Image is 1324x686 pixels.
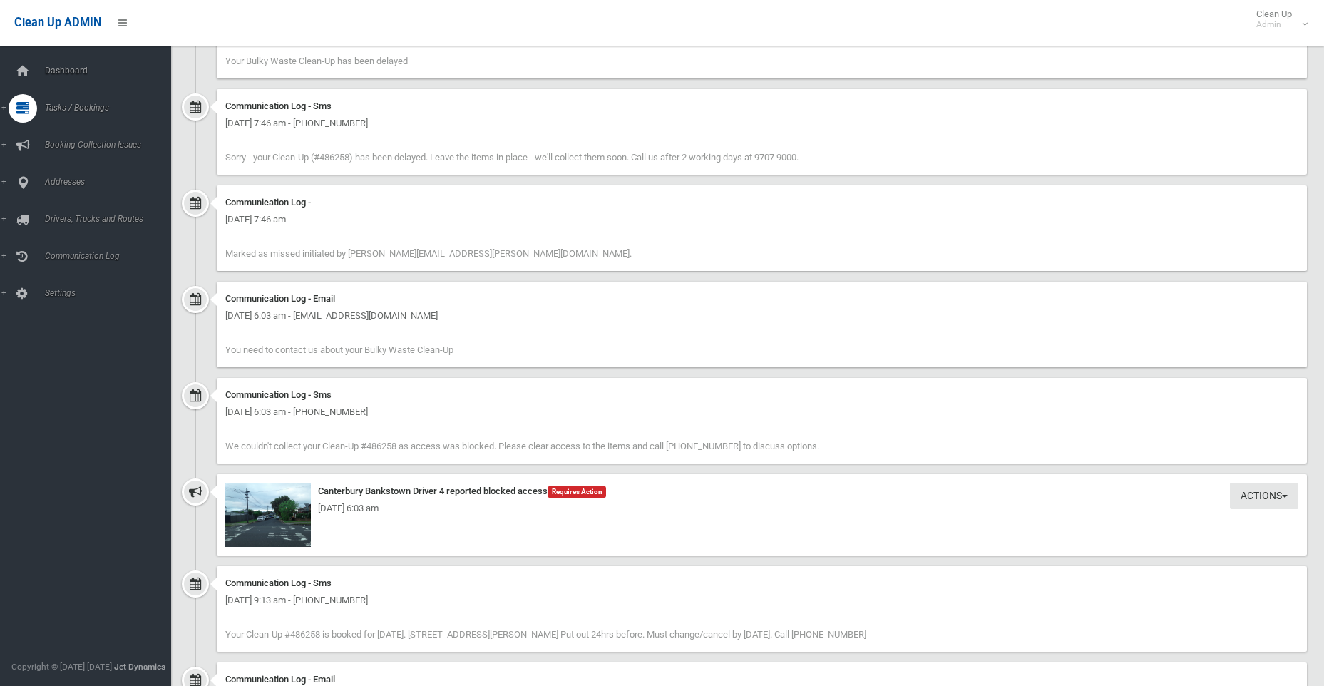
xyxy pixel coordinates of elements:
[41,288,182,298] span: Settings
[225,211,1298,228] div: [DATE] 7:46 am
[225,98,1298,115] div: Communication Log - Sms
[225,290,1298,307] div: Communication Log - Email
[225,404,1298,421] div: [DATE] 6:03 am - [PHONE_NUMBER]
[225,441,819,451] span: We couldn't collect your Clean-Up #486258 as access was blocked. Please clear access to the items...
[225,483,1298,500] div: Canterbury Bankstown Driver 4 reported blocked access
[225,629,866,640] span: Your Clean-Up #486258 is booked for [DATE]. [STREET_ADDRESS][PERSON_NAME] Put out 24hrs before. M...
[225,592,1298,609] div: [DATE] 9:13 am - [PHONE_NUMBER]
[225,483,311,547] img: 2025-09-2906.03.062692183390563397815.jpg
[11,662,112,672] span: Copyright © [DATE]-[DATE]
[14,16,101,29] span: Clean Up ADMIN
[1249,9,1306,30] span: Clean Up
[225,56,408,66] span: Your Bulky Waste Clean-Up has been delayed
[225,152,799,163] span: Sorry - your Clean-Up (#486258) has been delayed. Leave the items in place - we'll collect them s...
[41,177,182,187] span: Addresses
[114,662,165,672] strong: Jet Dynamics
[41,214,182,224] span: Drivers, Trucks and Routes
[41,103,182,113] span: Tasks / Bookings
[225,386,1298,404] div: Communication Log - Sms
[225,194,1298,211] div: Communication Log -
[225,307,1298,324] div: [DATE] 6:03 am - [EMAIL_ADDRESS][DOMAIN_NAME]
[41,140,182,150] span: Booking Collection Issues
[225,575,1298,592] div: Communication Log - Sms
[225,115,1298,132] div: [DATE] 7:46 am - [PHONE_NUMBER]
[225,500,1298,517] div: [DATE] 6:03 am
[1256,19,1292,30] small: Admin
[41,66,182,76] span: Dashboard
[548,486,606,498] span: Requires Action
[41,251,182,261] span: Communication Log
[1230,483,1298,509] button: Actions
[225,344,453,355] span: You need to contact us about your Bulky Waste Clean-Up
[225,248,632,259] span: Marked as missed initiated by [PERSON_NAME][EMAIL_ADDRESS][PERSON_NAME][DOMAIN_NAME].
